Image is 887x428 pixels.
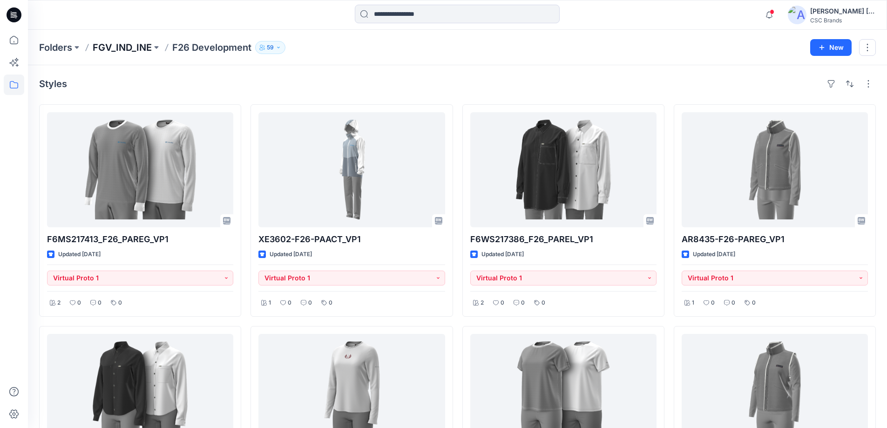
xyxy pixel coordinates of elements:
[810,39,852,56] button: New
[470,233,657,246] p: F6WS217386_F26_PAREL_VP1
[788,6,806,24] img: avatar
[39,78,67,89] h4: Styles
[481,298,484,308] p: 2
[269,298,271,308] p: 1
[308,298,312,308] p: 0
[692,298,694,308] p: 1
[521,298,525,308] p: 0
[57,298,61,308] p: 2
[470,112,657,227] a: F6WS217386_F26_PAREL_VP1
[77,298,81,308] p: 0
[172,41,251,54] p: F26 Development
[752,298,756,308] p: 0
[98,298,102,308] p: 0
[270,250,312,259] p: Updated [DATE]
[501,298,504,308] p: 0
[682,112,868,227] a: AR8435-F26-PAREG_VP1
[288,298,291,308] p: 0
[118,298,122,308] p: 0
[47,112,233,227] a: F6MS217413_F26_PAREG_VP1
[731,298,735,308] p: 0
[711,298,715,308] p: 0
[810,17,875,24] div: CSC Brands
[39,41,72,54] a: Folders
[47,233,233,246] p: F6MS217413_F26_PAREG_VP1
[810,6,875,17] div: [PERSON_NAME] [PERSON_NAME]
[258,112,445,227] a: XE3602-F26-PAACT_VP1
[693,250,735,259] p: Updated [DATE]
[93,41,152,54] a: FGV_IND_INE
[542,298,545,308] p: 0
[329,298,332,308] p: 0
[481,250,524,259] p: Updated [DATE]
[267,42,274,53] p: 59
[682,233,868,246] p: AR8435-F26-PAREG_VP1
[255,41,285,54] button: 59
[258,233,445,246] p: XE3602-F26-PAACT_VP1
[58,250,101,259] p: Updated [DATE]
